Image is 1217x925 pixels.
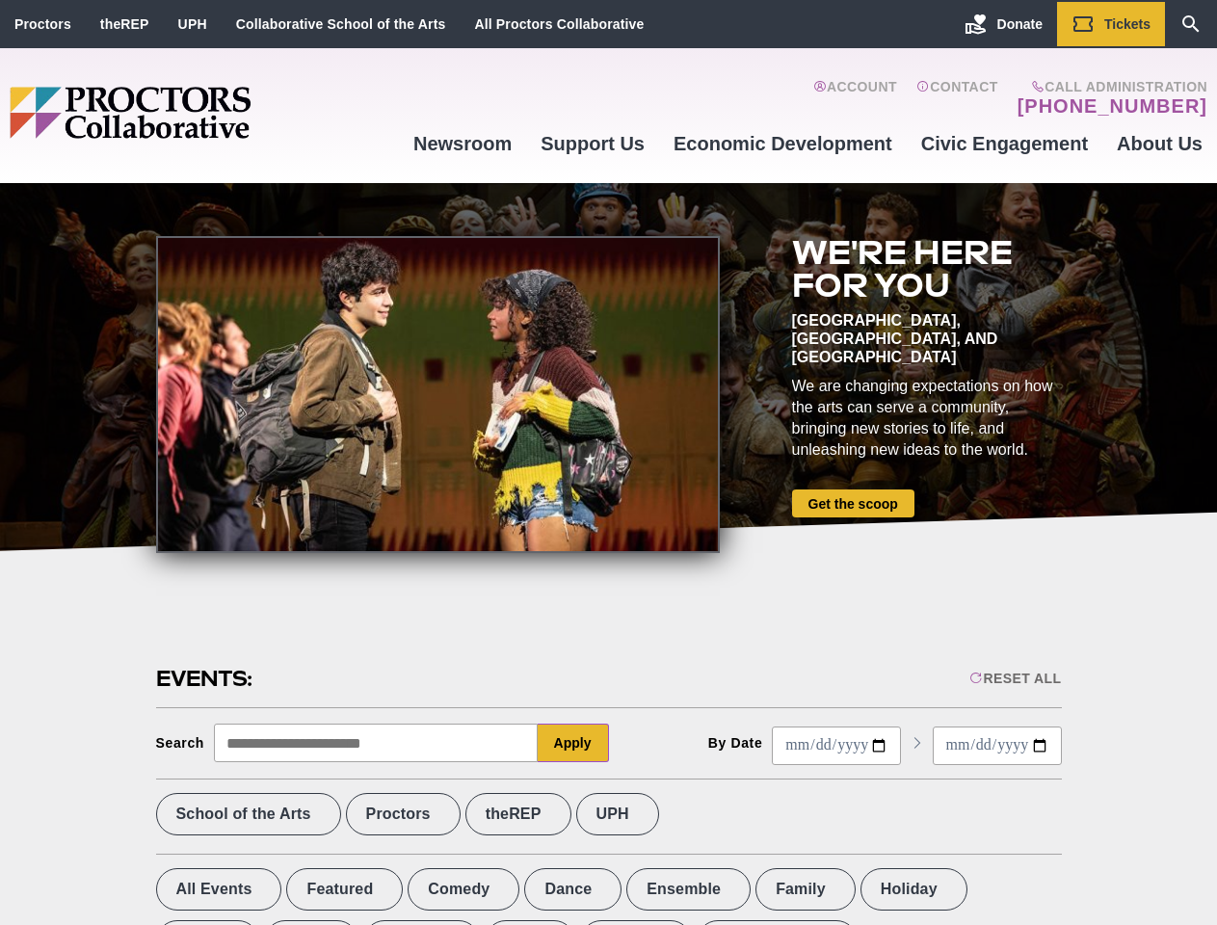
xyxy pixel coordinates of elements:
a: Contact [916,79,998,118]
label: All Events [156,868,282,911]
h2: We're here for you [792,236,1062,302]
a: Get the scoop [792,489,914,517]
a: Newsroom [399,118,526,170]
label: Family [755,868,856,911]
a: About Us [1102,118,1217,170]
a: Donate [950,2,1057,46]
a: Support Us [526,118,659,170]
a: All Proctors Collaborative [474,16,644,32]
label: theREP [465,793,571,835]
div: By Date [708,735,763,751]
a: theREP [100,16,149,32]
label: Comedy [408,868,519,911]
label: Proctors [346,793,461,835]
a: Economic Development [659,118,907,170]
label: Featured [286,868,403,911]
label: UPH [576,793,659,835]
h2: Events: [156,664,255,694]
img: Proctors logo [10,87,399,139]
a: Search [1165,2,1217,46]
a: Account [813,79,897,118]
label: Dance [524,868,622,911]
a: [PHONE_NUMBER] [1018,94,1207,118]
a: Civic Engagement [907,118,1102,170]
div: We are changing expectations on how the arts can serve a community, bringing new stories to life,... [792,376,1062,461]
a: Collaborative School of the Arts [236,16,446,32]
span: Donate [997,16,1043,32]
div: Search [156,735,205,751]
a: UPH [178,16,207,32]
a: Tickets [1057,2,1165,46]
label: Ensemble [626,868,751,911]
label: Holiday [860,868,967,911]
label: School of the Arts [156,793,341,835]
span: Call Administration [1012,79,1207,94]
div: [GEOGRAPHIC_DATA], [GEOGRAPHIC_DATA], and [GEOGRAPHIC_DATA] [792,311,1062,366]
a: Proctors [14,16,71,32]
div: Reset All [969,671,1061,686]
span: Tickets [1104,16,1151,32]
button: Apply [538,724,609,762]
